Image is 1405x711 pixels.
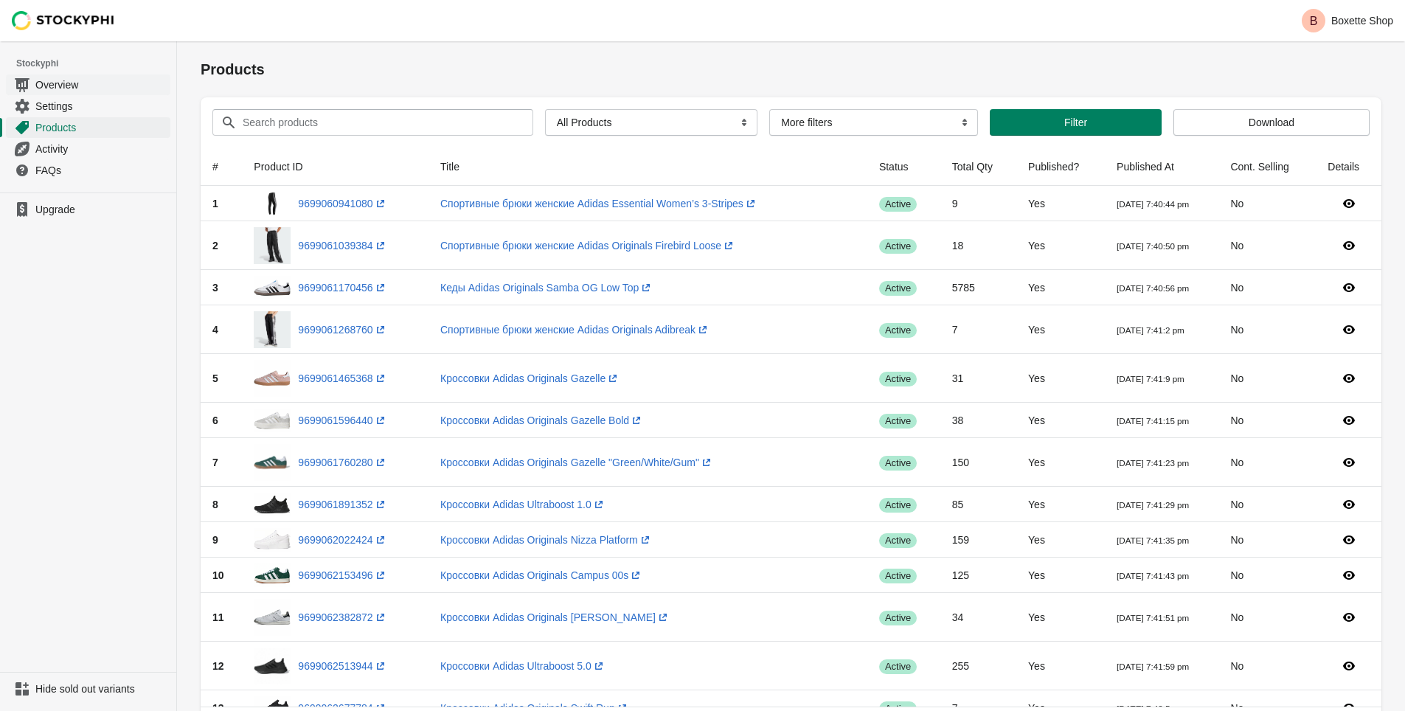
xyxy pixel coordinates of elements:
a: Activity [6,138,170,159]
a: Спортивные брюки женские Adidas Essential Women’s 3-Stripes(opens a new window) [440,198,758,209]
img: Stockyphi [12,11,115,30]
span: 5 [212,372,218,384]
span: 11 [212,611,224,623]
span: active [879,659,917,674]
a: 9699062513944(opens a new window) [298,660,387,672]
small: [DATE] 7:41:43 pm [1117,571,1189,580]
th: # [201,148,242,186]
th: Title [429,148,867,186]
a: Кроссовки Adidas Originals [PERSON_NAME](opens a new window) [440,611,670,623]
a: Кеды Adidas Originals Samba OG Low Top(opens a new window) [440,282,653,294]
td: 38 [940,403,1016,438]
text: B [1310,15,1318,27]
a: FAQs [6,159,170,181]
span: active [879,197,917,212]
td: 125 [940,558,1016,593]
button: Download [1173,109,1370,136]
span: active [879,414,917,429]
span: active [879,323,917,338]
td: Yes [1016,438,1105,487]
span: 10 [212,569,224,581]
a: Спортивные брюки женские Adidas Originals Adibreak(opens a new window) [440,324,710,336]
td: No [1218,221,1316,270]
span: active [879,372,917,386]
span: Upgrade [35,202,167,217]
td: Yes [1016,221,1105,270]
small: [DATE] 7:40:56 pm [1117,283,1189,293]
td: No [1218,270,1316,305]
td: 85 [940,487,1016,522]
a: Кроссовки Adidas Originals Gazelle "Green/White/Gum"(opens a new window) [440,457,714,468]
span: active [879,569,917,583]
td: Yes [1016,403,1105,438]
td: No [1218,354,1316,403]
a: 9699061170456(opens a new window) [298,282,387,294]
span: active [879,239,917,254]
td: 34 [940,593,1016,642]
th: Cont. Selling [1218,148,1316,186]
td: 150 [940,438,1016,487]
a: 9699061760280(opens a new window) [298,457,387,468]
span: 7 [212,457,218,468]
td: 9 [940,186,1016,221]
td: No [1218,403,1316,438]
a: 9699061891352(opens a new window) [298,499,387,510]
span: 4 [212,324,218,336]
td: No [1218,305,1316,354]
img: f6a662ae1a3b49a695ecfae3270f7909_108585e2-6a37-40c2-b3e2-3f936355958b.jpg [254,192,291,215]
small: [DATE] 7:41:9 pm [1117,374,1184,384]
td: No [1218,438,1316,487]
span: Activity [35,142,167,156]
img: 20231122-4a3440e99b2afbaf-w840h840_e41f87b7-fba4-4bb7-8e2c-79f09138d44a.png [254,311,291,348]
td: No [1218,487,1316,522]
span: 8 [212,499,218,510]
span: 3 [212,282,218,294]
img: 2bc2343a7e0afb7372e33cf26124254b_f8955bf3-4d86-42bc-b3d6-873175c46f0b.jpg [254,360,291,397]
span: active [879,498,917,513]
th: Published? [1016,148,1105,186]
a: Кроссовки Adidas Originals Nizza Platform(opens a new window) [440,534,653,546]
td: 5785 [940,270,1016,305]
td: No [1218,522,1316,558]
a: 9699062153496(opens a new window) [298,569,387,581]
td: 255 [940,642,1016,690]
a: Кроссовки Adidas Ultraboost 1.0(opens a new window) [440,499,606,510]
td: No [1218,186,1316,221]
small: [DATE] 7:41:29 pm [1117,500,1189,510]
small: [DATE] 7:41:35 pm [1117,535,1189,545]
span: 12 [212,660,224,672]
img: f6a9a7f0b0c92a39dd874460f5ca7c4c_b52667ab-c93d-4410-b87c-48b705cb243b.jpg [254,409,291,432]
td: Yes [1016,487,1105,522]
a: 9699062022424(opens a new window) [298,534,387,546]
small: [DATE] 7:41:15 pm [1117,416,1189,426]
td: Yes [1016,354,1105,403]
a: Overview [6,74,170,95]
a: 9699061596440(opens a new window) [298,415,387,426]
span: 9 [212,534,218,546]
small: [DATE] 7:40:50 pm [1117,241,1189,251]
button: Filter [990,109,1162,136]
td: Yes [1016,186,1105,221]
td: Yes [1016,305,1105,354]
span: active [879,456,917,471]
img: 1bcee8069e0e60b156c7969752b625f1_51ce3889-96fe-48bd-bd02-f836099df255.png [254,648,291,684]
span: Stockyphi [16,56,176,71]
td: 7 [940,305,1016,354]
img: 183eba5c660fed41e89a8a8839d70d0f_4c322e7d-814f-49eb-bda2-4bf4218e8e71.jpg [254,599,291,636]
a: Upgrade [6,199,170,220]
td: Yes [1016,522,1105,558]
a: Кроссовки Adidas Originals Gazelle(opens a new window) [440,372,620,384]
img: 20231122-4a3b7960bb791631-w840h840_16c5d24f-0853-46f6-9cdb-0928b0ebd3d2.png [254,227,291,264]
a: Products [6,117,170,138]
a: Кроссовки Adidas Originals Campus 00s(opens a new window) [440,569,643,581]
img: 18839534c2c42a37f367087089279324_1c5b4047-6653-4853-8de2-8bfb5de4b232.jpg [254,528,291,552]
span: FAQs [35,163,167,178]
span: 6 [212,415,218,426]
td: No [1218,642,1316,690]
span: Settings [35,99,167,114]
small: [DATE] 7:41:59 pm [1117,662,1189,671]
td: No [1218,558,1316,593]
a: Кроссовки Adidas Ultraboost 5.0(opens a new window) [440,660,606,672]
a: Спортивные брюки женские Adidas Originals Firebird Loose(opens a new window) [440,240,736,252]
a: Hide sold out variants [6,679,170,699]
